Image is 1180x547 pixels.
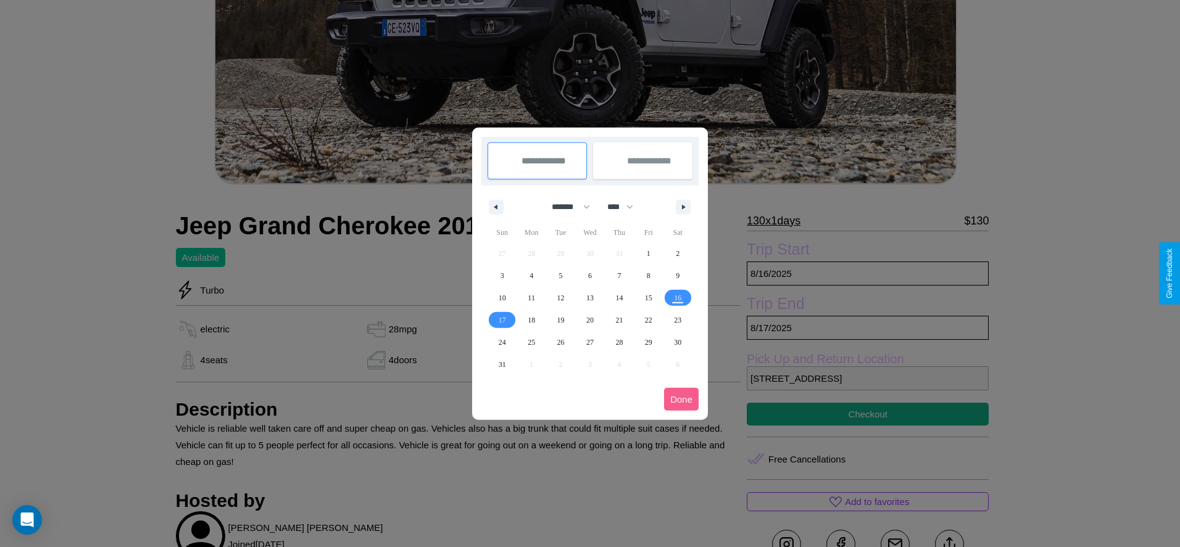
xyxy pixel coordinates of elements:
button: 22 [634,309,663,331]
span: 4 [530,265,533,287]
span: 12 [557,287,565,309]
span: 22 [645,309,652,331]
span: 29 [645,331,652,353]
button: 28 [605,331,634,353]
span: 1 [647,242,650,265]
button: 1 [634,242,663,265]
span: Tue [546,223,575,242]
span: 21 [615,309,623,331]
button: 9 [663,265,692,287]
span: 9 [676,265,679,287]
button: 31 [488,353,517,376]
span: 25 [528,331,535,353]
span: 26 [557,331,565,353]
button: 7 [605,265,634,287]
span: 8 [647,265,650,287]
span: 10 [499,287,506,309]
span: 18 [528,309,535,331]
button: 6 [575,265,604,287]
span: 20 [586,309,594,331]
button: 4 [517,265,546,287]
span: 31 [499,353,506,376]
div: Give Feedback [1165,249,1174,298]
button: Done [664,388,699,411]
button: 8 [634,265,663,287]
button: 2 [663,242,692,265]
button: 26 [546,331,575,353]
span: 24 [499,331,506,353]
span: 13 [586,287,594,309]
button: 12 [546,287,575,309]
button: 23 [663,309,692,331]
span: Sat [663,223,692,242]
span: Wed [575,223,604,242]
span: 3 [501,265,504,287]
span: Mon [517,223,546,242]
button: 15 [634,287,663,309]
span: Sun [488,223,517,242]
span: 2 [676,242,679,265]
button: 14 [605,287,634,309]
span: 15 [645,287,652,309]
span: 14 [615,287,623,309]
button: 21 [605,309,634,331]
span: 5 [559,265,563,287]
div: Open Intercom Messenger [12,505,42,535]
button: 25 [517,331,546,353]
button: 29 [634,331,663,353]
button: 30 [663,331,692,353]
button: 10 [488,287,517,309]
button: 11 [517,287,546,309]
button: 20 [575,309,604,331]
button: 18 [517,309,546,331]
button: 13 [575,287,604,309]
span: 23 [674,309,681,331]
span: 28 [615,331,623,353]
span: 30 [674,331,681,353]
button: 24 [488,331,517,353]
span: 27 [586,331,594,353]
button: 19 [546,309,575,331]
span: 11 [528,287,535,309]
span: 17 [499,309,506,331]
span: Fri [634,223,663,242]
button: 5 [546,265,575,287]
span: 19 [557,309,565,331]
span: 6 [588,265,592,287]
span: Thu [605,223,634,242]
button: 17 [488,309,517,331]
span: 7 [617,265,621,287]
span: 16 [674,287,681,309]
button: 16 [663,287,692,309]
button: 3 [488,265,517,287]
button: 27 [575,331,604,353]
